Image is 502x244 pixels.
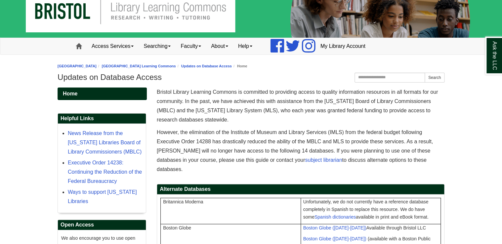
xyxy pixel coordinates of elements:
a: Searching [139,38,176,54]
h2: Alternate Databases [157,184,444,194]
li: Home [232,63,247,69]
button: Search [425,73,444,83]
a: News Release from the [US_STATE] Libraries Board of Library Commissioners (MBLC) [68,130,142,155]
h1: Updates on Database Access [58,73,444,82]
span: Available through Bristol LLC [303,225,426,230]
a: About [206,38,233,54]
span: Bristol Library Learning Commons is committed to providing access to quality information resource... [157,89,438,122]
span: Britannica Moderna [163,199,203,204]
a: [GEOGRAPHIC_DATA] [58,64,97,68]
nav: breadcrumb [58,63,444,69]
a: Ways to support [US_STATE] Libraries [68,189,137,204]
span: Home [63,91,77,96]
a: Updates on Database Access [181,64,232,68]
span: Unfortunately, we do not currently have a reference database completely in Spanish to replace thi... [303,199,429,220]
a: Help [233,38,257,54]
span: Boston Globe [163,225,191,230]
span: However, the elimination of the Institute of Museum and Library Services (IMLS) from the federal ... [157,129,433,172]
a: My Library Account [315,38,370,54]
a: Boston Globe ([DATE]-[DATE]) [303,236,366,241]
h2: Open Access [58,220,146,230]
h2: Helpful Links [58,114,146,124]
a: Home [58,87,147,100]
a: Boston Globe ([DATE]-[DATE]) [303,225,366,230]
a: Executive Order 14238: Continuing the Reduction of the Federal Bureaucracy [68,160,142,184]
a: Access Services [87,38,139,54]
a: subject librarian [305,157,342,163]
a: Spanish dictionaries [314,214,356,220]
a: Faculty [176,38,206,54]
a: [GEOGRAPHIC_DATA] Learning Commons [102,64,176,68]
